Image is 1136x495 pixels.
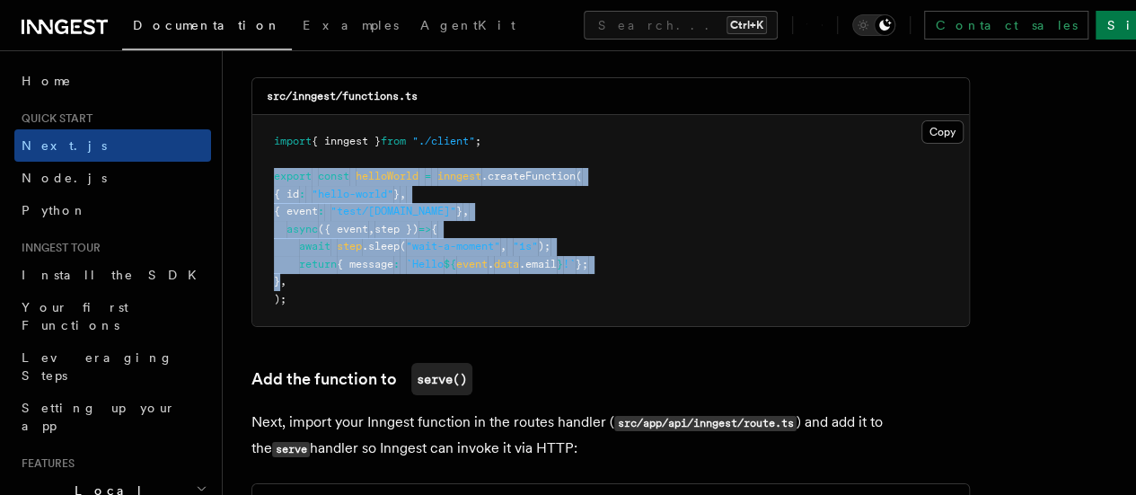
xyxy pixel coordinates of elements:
[14,162,211,194] a: Node.js
[14,111,92,126] span: Quick start
[312,135,381,147] span: { inngest }
[488,258,494,270] span: .
[513,240,538,252] span: "1s"
[337,258,393,270] span: { message
[563,258,576,270] span: !`
[14,65,211,97] a: Home
[312,188,393,200] span: "hello-world"
[22,300,128,332] span: Your first Functions
[921,120,964,144] button: Copy
[274,293,286,305] span: );
[303,18,399,32] span: Examples
[22,350,173,383] span: Leveraging Steps
[22,203,87,217] span: Python
[406,240,500,252] span: "wait-a-moment"
[14,341,211,392] a: Leveraging Steps
[272,442,310,457] code: serve
[318,223,368,235] span: ({ event
[538,240,550,252] span: );
[444,258,456,270] span: ${
[22,268,207,282] span: Install the SDK
[400,188,406,200] span: ,
[299,240,330,252] span: await
[420,18,515,32] span: AgentKit
[852,14,895,36] button: Toggle dark mode
[924,11,1088,40] a: Contact sales
[368,223,374,235] span: ,
[337,240,362,252] span: step
[393,188,400,200] span: }
[267,90,418,102] code: src/inngest/functions.ts
[411,363,472,395] code: serve()
[251,363,472,395] a: Add the function toserve()
[614,416,797,431] code: src/app/api/inngest/route.ts
[22,401,176,433] span: Setting up your app
[519,258,557,270] span: .email
[22,171,107,185] span: Node.js
[292,5,409,49] a: Examples
[14,392,211,442] a: Setting up your app
[362,240,400,252] span: .sleep
[274,205,318,217] span: { event
[22,72,72,90] span: Home
[412,135,475,147] span: "./client"
[406,258,444,270] span: `Hello
[409,5,526,49] a: AgentKit
[381,135,406,147] span: from
[584,11,778,40] button: Search...Ctrl+K
[274,275,280,287] span: }
[274,135,312,147] span: import
[456,205,462,217] span: }
[280,275,286,287] span: ,
[393,258,400,270] span: :
[557,258,563,270] span: }
[299,188,305,200] span: :
[356,170,418,182] span: helloWorld
[251,410,970,462] p: Next, import your Inngest function in the routes handler ( ) and add it to the handler so Inngest...
[462,205,469,217] span: ,
[122,5,292,50] a: Documentation
[400,240,406,252] span: (
[14,456,75,471] span: Features
[133,18,281,32] span: Documentation
[22,138,107,153] span: Next.js
[494,258,519,270] span: data
[481,170,576,182] span: .createFunction
[14,241,101,255] span: Inngest tour
[475,135,481,147] span: ;
[374,223,418,235] span: step })
[425,170,431,182] span: =
[431,223,437,235] span: {
[330,205,456,217] span: "test/[DOMAIN_NAME]"
[576,258,588,270] span: };
[274,188,299,200] span: { id
[299,258,337,270] span: return
[14,259,211,291] a: Install the SDK
[318,205,324,217] span: :
[318,170,349,182] span: const
[14,129,211,162] a: Next.js
[14,291,211,341] a: Your first Functions
[576,170,582,182] span: (
[456,258,488,270] span: event
[418,223,431,235] span: =>
[437,170,481,182] span: inngest
[274,170,312,182] span: export
[500,240,506,252] span: ,
[286,223,318,235] span: async
[727,16,767,34] kbd: Ctrl+K
[14,194,211,226] a: Python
